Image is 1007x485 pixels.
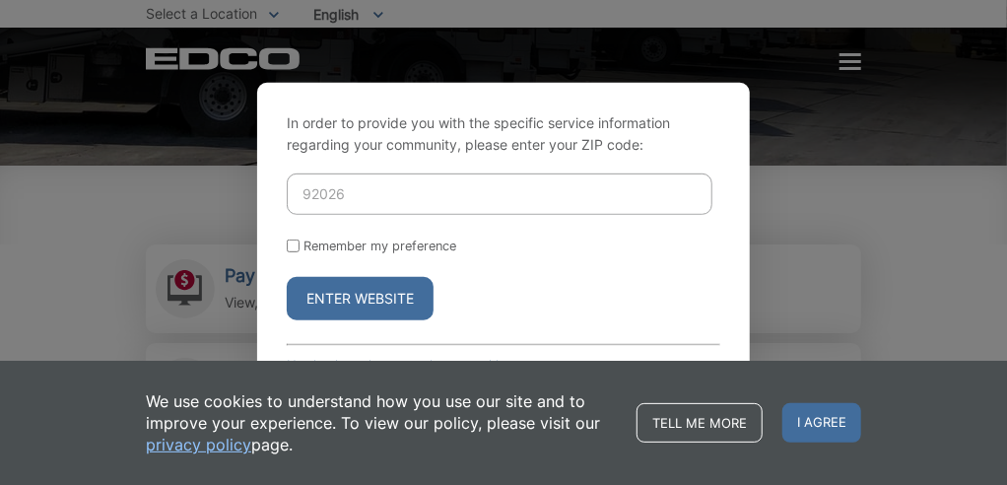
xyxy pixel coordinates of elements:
[287,277,434,320] button: Enter Website
[287,112,720,156] p: In order to provide you with the specific service information regarding your community, please en...
[637,403,763,443] a: Tell me more
[146,434,251,455] a: privacy policy
[303,239,456,253] label: Remember my preference
[287,358,571,373] a: No thanks, take me to the general homepage >
[287,173,712,215] input: Enter ZIP Code
[782,403,861,443] span: I agree
[146,390,617,455] p: We use cookies to understand how you use our site and to improve your experience. To view our pol...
